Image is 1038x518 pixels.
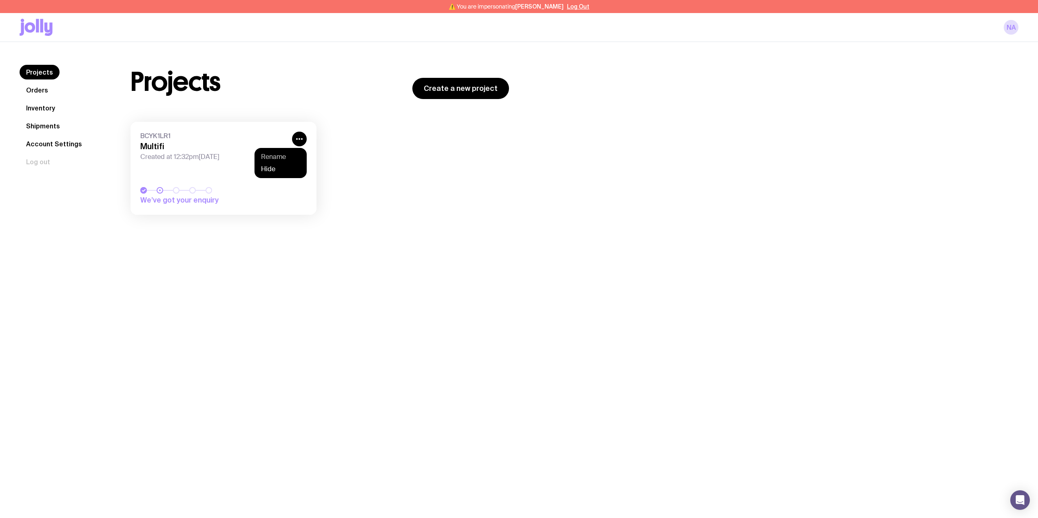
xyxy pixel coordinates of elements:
[1010,490,1030,510] div: Open Intercom Messenger
[131,69,221,95] h1: Projects
[20,119,66,133] a: Shipments
[20,137,89,151] a: Account Settings
[261,165,300,173] button: Hide
[140,153,287,161] span: Created at 12:32pm[DATE]
[20,101,62,115] a: Inventory
[140,141,287,151] h3: Multifi
[140,132,287,140] span: BCYK1LR1
[140,195,255,205] span: We’ve got your enquiry
[20,65,60,79] a: Projects
[20,83,55,97] a: Orders
[567,3,589,10] button: Log Out
[131,122,316,215] a: BCYK1LR1MultifiCreated at 12:32pm[DATE]We’ve got your enquiry
[412,78,509,99] a: Create a new project
[1004,20,1018,35] a: NA
[20,154,57,169] button: Log out
[261,153,300,161] button: Rename
[449,3,564,10] span: ⚠️ You are impersonating
[515,3,564,10] span: [PERSON_NAME]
